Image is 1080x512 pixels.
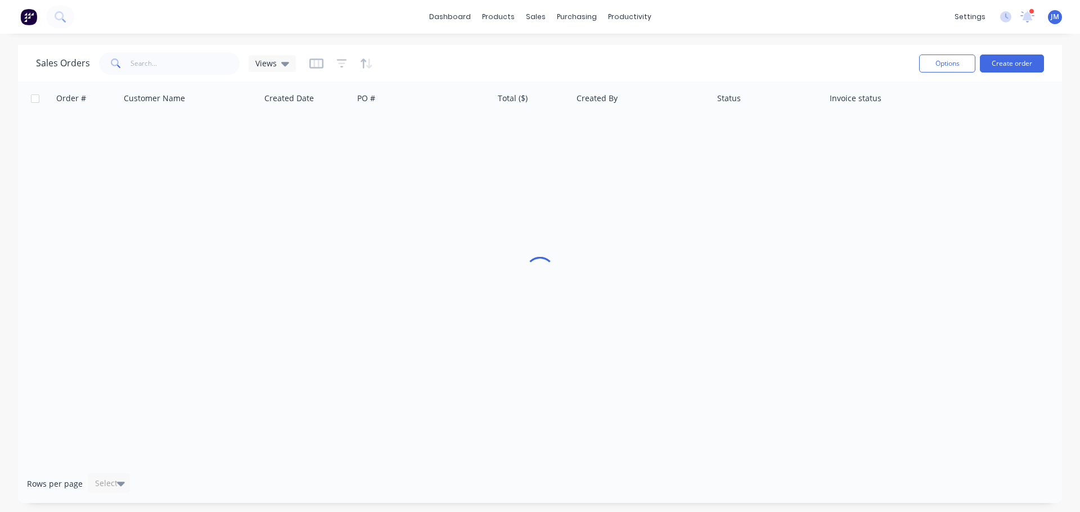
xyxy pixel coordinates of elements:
[498,93,528,104] div: Total ($)
[424,8,476,25] a: dashboard
[980,55,1044,73] button: Create order
[20,8,37,25] img: Factory
[264,93,314,104] div: Created Date
[27,478,83,490] span: Rows per page
[130,52,240,75] input: Search...
[36,58,90,69] h1: Sales Orders
[520,8,551,25] div: sales
[255,57,277,69] span: Views
[717,93,741,104] div: Status
[602,8,657,25] div: productivity
[95,478,124,489] div: Select...
[1051,12,1059,22] span: JM
[476,8,520,25] div: products
[577,93,618,104] div: Created By
[919,55,975,73] button: Options
[357,93,375,104] div: PO #
[949,8,991,25] div: settings
[551,8,602,25] div: purchasing
[830,93,881,104] div: Invoice status
[56,93,86,104] div: Order #
[124,93,185,104] div: Customer Name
